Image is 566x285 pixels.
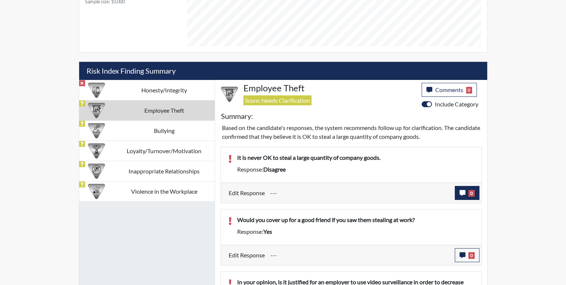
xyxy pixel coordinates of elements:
span: Comments [435,86,463,93]
p: Would you cover up for a good friend if you saw them stealing at work? [237,215,474,224]
td: Employee Theft [114,100,215,120]
img: CATEGORY%20ICON-14.139f8ef7.png [88,163,105,180]
span: 0 [468,190,475,197]
img: CATEGORY%20ICON-07.58b65e52.png [221,86,238,103]
td: Inappropriate Relationships [114,161,215,181]
span: 0 [468,252,475,259]
img: CATEGORY%20ICON-17.40ef8247.png [88,142,105,159]
div: Response: [232,227,479,236]
p: Based on the candidate's responses, the system recommends follow up for clarification. The candid... [222,123,480,141]
h4: Employee Theft [243,83,416,94]
img: CATEGORY%20ICON-04.6d01e8fa.png [88,122,105,139]
td: Loyalty/Turnover/Motivation [114,141,215,161]
button: 0 [455,186,479,200]
img: CATEGORY%20ICON-11.a5f294f4.png [88,82,105,99]
label: Edit Response [229,186,265,200]
label: Include Category [435,100,478,109]
img: CATEGORY%20ICON-26.eccbb84f.png [88,183,105,200]
span: disagree [263,166,286,173]
img: CATEGORY%20ICON-07.58b65e52.png [88,102,105,119]
h5: Risk Index Finding Summary [79,62,487,80]
span: yes [263,228,272,235]
h5: Summary: [221,112,253,120]
div: Response: [232,165,479,174]
span: Score: Needs Clarification [243,95,312,105]
button: 0 [455,248,479,262]
td: Bullying [114,120,215,141]
div: Update the test taker's response, the change might impact the score [265,186,455,200]
label: Edit Response [229,248,265,262]
div: Update the test taker's response, the change might impact the score [265,248,455,262]
p: It is never OK to steal a large quantity of company goods. [237,153,474,162]
span: 0 [466,87,472,94]
td: Violence in the Workplace [114,181,215,201]
button: Comments0 [422,83,477,97]
td: Honesty/Integrity [114,80,215,100]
